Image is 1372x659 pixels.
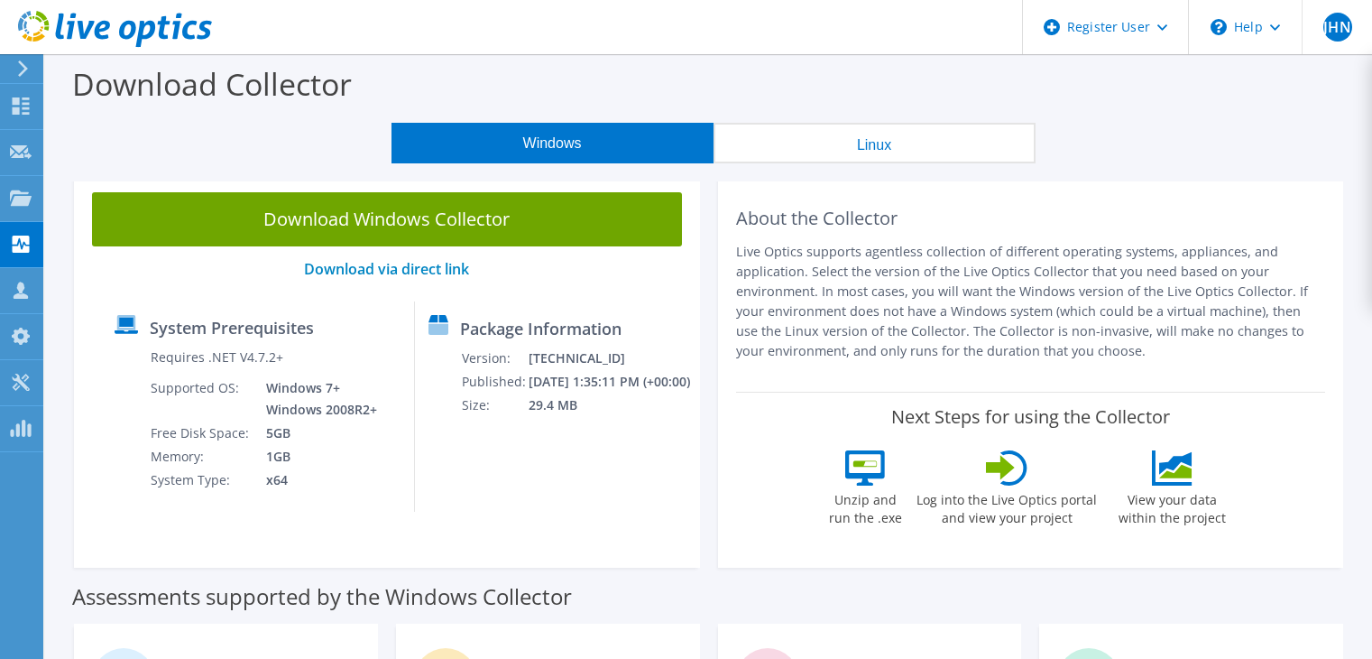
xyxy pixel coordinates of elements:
td: System Type: [150,469,253,492]
button: Linux [714,123,1036,163]
span: JHN [1323,13,1352,42]
label: Unzip and run the .exe [824,486,907,527]
button: Windows [391,123,714,163]
label: View your data within the project [1107,486,1237,527]
label: Package Information [460,320,622,338]
td: Supported OS: [150,376,253,422]
label: Assessments supported by the Windows Collector [72,588,572,606]
label: System Prerequisites [150,319,314,337]
label: Download Collector [72,63,352,105]
td: Version: [461,347,527,370]
td: Memory: [150,445,253,469]
label: Next Steps for using the Collector [891,406,1170,428]
a: Download via direct link [304,259,469,279]
label: Log into the Live Optics portal and view your project [916,486,1098,527]
svg: \n [1211,19,1227,35]
td: Published: [461,370,527,394]
td: x64 [253,469,381,492]
p: Live Optics supports agentless collection of different operating systems, appliances, and applica... [736,242,1326,361]
label: Requires .NET V4.7.2+ [151,348,283,367]
td: [TECHNICAL_ID] [528,347,692,370]
td: 29.4 MB [528,394,692,417]
td: 1GB [253,445,381,469]
h2: About the Collector [736,208,1326,229]
td: Free Disk Space: [150,422,253,445]
td: 5GB [253,422,381,445]
a: Download Windows Collector [92,192,682,246]
td: Size: [461,394,527,417]
td: Windows 7+ Windows 2008R2+ [253,376,381,422]
td: [DATE] 1:35:11 PM (+00:00) [528,370,692,394]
